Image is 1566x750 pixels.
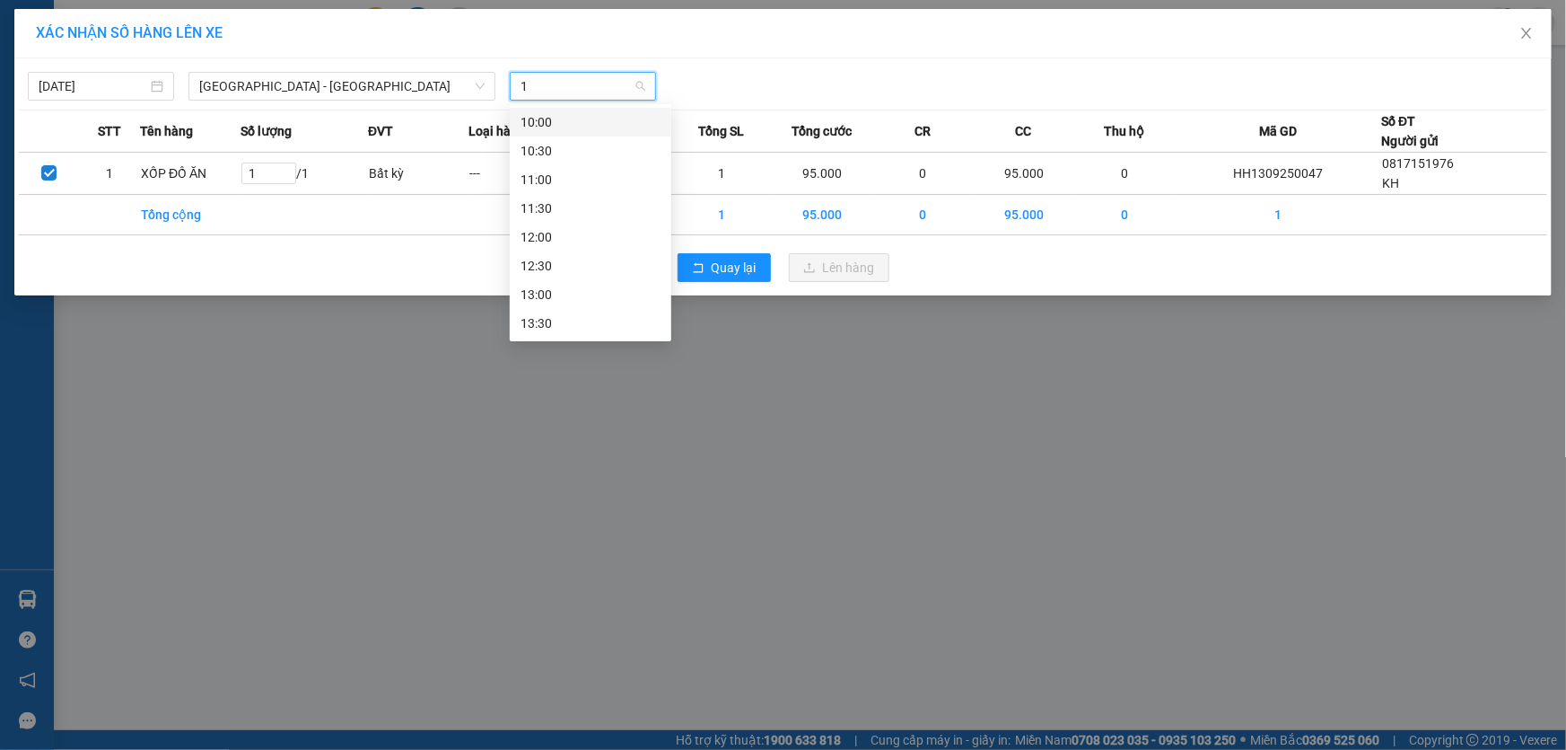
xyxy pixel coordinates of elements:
td: --- [469,153,570,195]
span: Mã GD [1259,121,1297,141]
td: HH1309250047 [1176,153,1381,195]
span: CC [1016,121,1032,141]
span: CR [914,121,931,141]
div: 11:30 [521,199,661,218]
div: Số ĐT Người gửi [1381,111,1439,151]
span: Tổng cước [792,121,852,141]
span: Loại hàng [469,121,526,141]
td: 95.000 [772,195,872,235]
span: Tên hàng [140,121,193,141]
button: rollbackQuay lại [678,253,771,282]
input: 13/09/2025 [39,76,147,96]
span: KH [1382,176,1399,190]
td: 95.000 [772,153,872,195]
span: XÁC NHẬN SỐ HÀNG LÊN XE [36,24,223,41]
span: Quay lại [712,258,757,278]
span: Số lượng [241,121,292,141]
td: 1 [671,195,772,235]
td: 95.000 [974,153,1074,195]
div: 12:00 [521,227,661,247]
td: 1 [1176,195,1381,235]
div: 12:30 [521,256,661,276]
div: 13:30 [521,313,661,333]
td: / 1 [241,153,368,195]
td: 0 [873,153,974,195]
button: Close [1501,9,1552,59]
td: 1 [671,153,772,195]
td: 1 [79,153,139,195]
td: 0 [873,195,974,235]
span: ĐVT [368,121,393,141]
td: 0 [1074,195,1175,235]
div: 10:30 [521,141,661,161]
td: 0 [1074,153,1175,195]
td: 95.000 [974,195,1074,235]
td: XỐP ĐỒ ĂN [140,153,241,195]
div: 10:00 [521,112,661,132]
span: close [1519,26,1534,40]
span: rollback [692,261,704,276]
td: Tổng cộng [140,195,241,235]
div: 11:00 [521,170,661,190]
span: 0817151976 [1382,156,1454,171]
div: 13:00 [521,285,661,304]
span: Tổng SL [698,121,744,141]
button: uploadLên hàng [789,253,889,282]
span: Quảng Ninh - Hà Nội [199,73,485,100]
span: down [475,81,486,92]
td: Bất kỳ [368,153,468,195]
span: Thu hộ [1105,121,1145,141]
span: STT [98,121,121,141]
